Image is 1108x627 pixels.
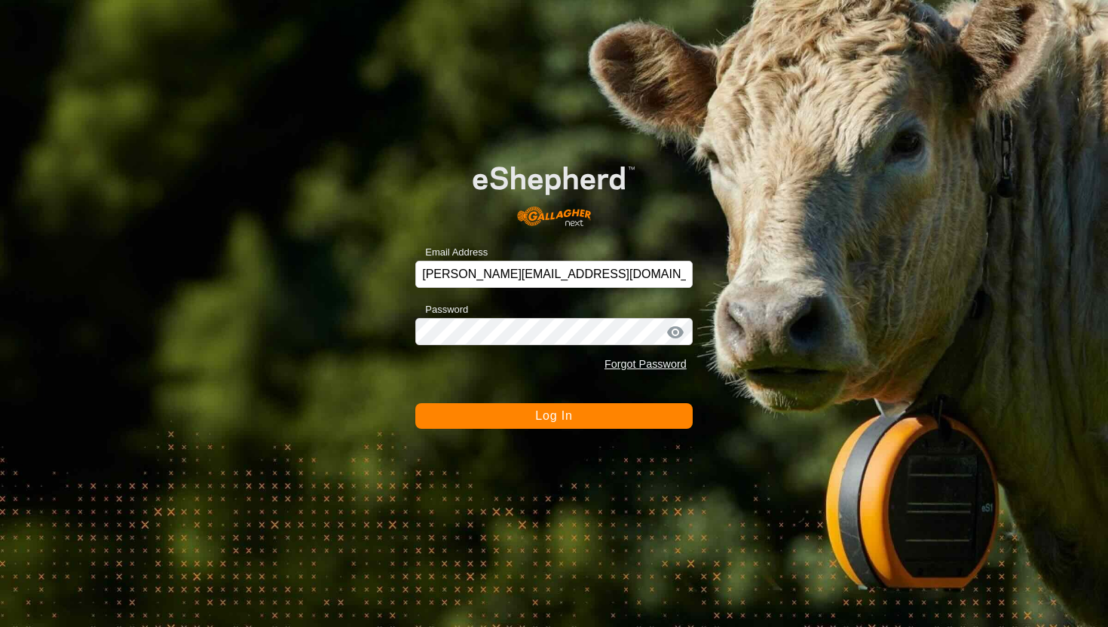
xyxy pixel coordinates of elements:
a: Forgot Password [605,358,687,370]
img: E-shepherd Logo [443,143,665,237]
label: Password [415,302,468,317]
button: Log In [415,403,693,429]
span: Log In [535,409,572,422]
label: Email Address [415,245,488,260]
input: Email Address [415,261,693,288]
